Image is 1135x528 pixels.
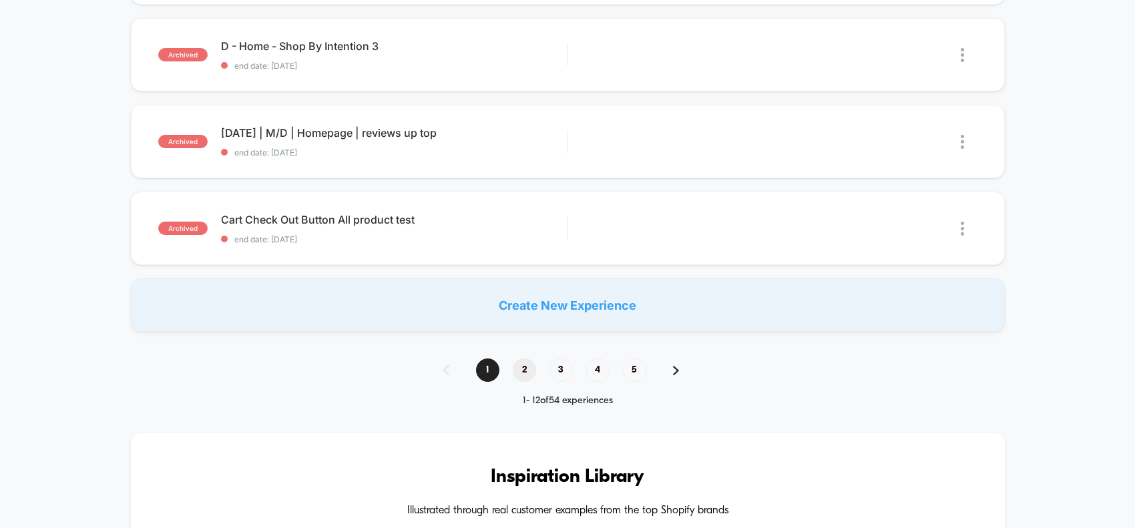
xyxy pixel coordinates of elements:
span: end date: [DATE] [221,234,567,244]
span: archived [158,135,208,148]
span: 1 [476,358,499,382]
span: 4 [586,358,610,382]
span: 3 [549,358,573,382]
span: archived [158,222,208,235]
span: end date: [DATE] [221,61,567,71]
h3: Inspiration Library [171,467,965,488]
span: [DATE] | M/D | Homepage | reviews up top [221,126,567,140]
span: 2 [513,358,536,382]
div: Create New Experience [131,278,1005,332]
div: 1 - 12 of 54 experiences [430,395,706,407]
span: end date: [DATE] [221,148,567,158]
span: archived [158,48,208,61]
span: Cart Check Out Button All product test [221,213,567,226]
img: pagination forward [673,366,679,375]
h4: Illustrated through real customer examples from the top Shopify brands [171,505,965,517]
span: D - Home - Shop By Intention 3 [221,39,567,53]
img: close [961,135,964,149]
img: close [961,48,964,62]
span: 5 [623,358,646,382]
img: close [961,222,964,236]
